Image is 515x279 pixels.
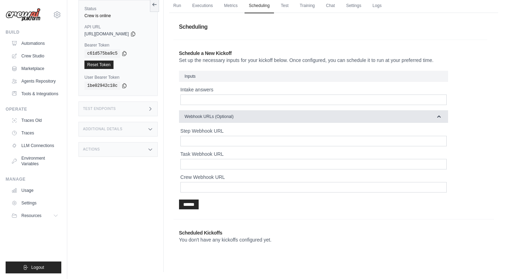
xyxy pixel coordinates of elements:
h3: Actions [83,147,100,152]
label: Crew Webhook URL [180,174,447,181]
span: Inputs [185,74,195,79]
a: Environment Variables [8,153,61,169]
label: Bearer Token [84,42,152,48]
p: Set up the necessary inputs for your kickoff below. Once configured, you can schedule it to run a... [179,57,482,64]
h3: Test Endpoints [83,107,116,111]
div: Crew is online [84,13,152,19]
a: Automations [8,38,61,49]
img: Logo [6,8,41,22]
a: Usage [8,185,61,196]
span: [URL][DOMAIN_NAME] [84,31,129,37]
label: User Bearer Token [84,75,152,80]
a: Agents Repository [8,76,61,87]
a: Settings [8,197,61,209]
code: 1be02942c18c [84,82,120,90]
label: Intake answers [180,86,447,93]
a: Traces Old [8,115,61,126]
span: Logout [31,265,44,270]
a: Traces [8,127,61,139]
a: Reset Token [84,61,114,69]
a: Marketplace [8,63,61,74]
label: API URL [84,24,152,30]
p: You don't have any kickoffs configured yet. [179,236,331,243]
code: c61d575ba9c5 [84,49,120,58]
div: Operate [6,106,61,112]
label: Task Webhook URL [180,151,447,158]
h1: Scheduling [173,17,494,37]
span: Resources [21,213,41,218]
button: Resources [8,210,61,221]
a: Tools & Integrations [8,88,61,99]
a: Crew Studio [8,50,61,62]
h2: Schedule a New Kickoff [179,50,482,57]
span: Webhook URLs (Optional) [185,114,234,119]
button: Logout [6,261,61,273]
label: Step Webhook URL [180,127,447,134]
h3: Additional Details [83,127,122,131]
label: Status [84,6,152,12]
a: LLM Connections [8,140,61,151]
h2: Scheduled Kickoffs [179,229,488,236]
div: Manage [6,176,61,182]
button: Webhook URLs (Optional) [179,110,448,123]
iframe: Chat Widget [480,245,515,279]
div: Build [6,29,61,35]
